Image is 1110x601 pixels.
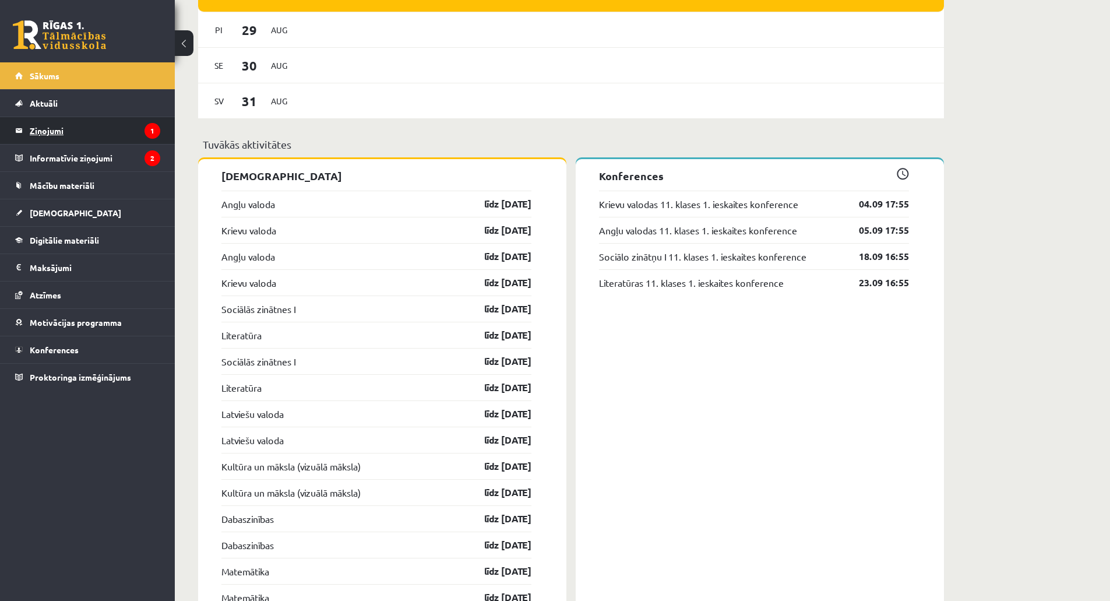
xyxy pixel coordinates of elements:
[231,92,267,111] span: 31
[464,381,531,395] a: līdz [DATE]
[221,381,262,395] a: Literatūra
[15,282,160,308] a: Atzīmes
[15,145,160,171] a: Informatīvie ziņojumi2
[221,223,276,237] a: Krievu valoda
[841,249,909,263] a: 18.09 16:55
[15,172,160,199] a: Mācību materiāli
[30,254,160,281] legend: Maksājumi
[13,20,106,50] a: Rīgas 1. Tālmācības vidusskola
[221,328,262,342] a: Literatūra
[221,407,284,421] a: Latviešu valoda
[221,168,531,184] p: [DEMOGRAPHIC_DATA]
[221,564,269,578] a: Matemātika
[599,168,909,184] p: Konferences
[30,317,122,328] span: Motivācijas programma
[267,92,291,110] span: Aug
[221,538,274,552] a: Dabaszinības
[145,123,160,139] i: 1
[207,92,231,110] span: Sv
[30,290,61,300] span: Atzīmes
[221,197,275,211] a: Angļu valoda
[464,249,531,263] a: līdz [DATE]
[464,512,531,526] a: līdz [DATE]
[599,223,797,237] a: Angļu valodas 11. klases 1. ieskaites konference
[464,433,531,447] a: līdz [DATE]
[15,364,160,391] a: Proktoringa izmēģinājums
[841,276,909,290] a: 23.09 16:55
[30,235,99,245] span: Digitālie materiāli
[464,197,531,211] a: līdz [DATE]
[15,199,160,226] a: [DEMOGRAPHIC_DATA]
[841,197,909,211] a: 04.09 17:55
[15,90,160,117] a: Aktuāli
[464,328,531,342] a: līdz [DATE]
[15,117,160,144] a: Ziņojumi1
[464,302,531,316] a: līdz [DATE]
[15,227,160,254] a: Digitālie materiāli
[841,223,909,237] a: 05.09 17:55
[231,56,267,75] span: 30
[15,336,160,363] a: Konferences
[221,302,295,316] a: Sociālās zinātnes I
[464,564,531,578] a: līdz [DATE]
[464,538,531,552] a: līdz [DATE]
[599,249,806,263] a: Sociālo zinātņu I 11. klases 1. ieskaites konference
[15,309,160,336] a: Motivācijas programma
[599,276,784,290] a: Literatūras 11. klases 1. ieskaites konference
[221,354,295,368] a: Sociālās zinātnes I
[30,345,79,355] span: Konferences
[207,21,231,39] span: Pi
[599,197,798,211] a: Krievu valodas 11. klases 1. ieskaites konference
[145,150,160,166] i: 2
[30,208,121,218] span: [DEMOGRAPHIC_DATA]
[30,117,160,144] legend: Ziņojumi
[15,62,160,89] a: Sākums
[464,276,531,290] a: līdz [DATE]
[464,486,531,500] a: līdz [DATE]
[203,136,939,152] p: Tuvākās aktivitātes
[30,145,160,171] legend: Informatīvie ziņojumi
[221,459,361,473] a: Kultūra un māksla (vizuālā māksla)
[464,354,531,368] a: līdz [DATE]
[30,180,94,191] span: Mācību materiāli
[464,459,531,473] a: līdz [DATE]
[221,512,274,526] a: Dabaszinības
[30,98,58,108] span: Aktuāli
[221,249,275,263] a: Angļu valoda
[267,57,291,75] span: Aug
[30,372,131,382] span: Proktoringa izmēģinājums
[207,57,231,75] span: Se
[267,21,291,39] span: Aug
[464,407,531,421] a: līdz [DATE]
[231,20,267,40] span: 29
[464,223,531,237] a: līdz [DATE]
[221,486,361,500] a: Kultūra un māksla (vizuālā māksla)
[15,254,160,281] a: Maksājumi
[30,71,59,81] span: Sākums
[221,276,276,290] a: Krievu valoda
[221,433,284,447] a: Latviešu valoda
